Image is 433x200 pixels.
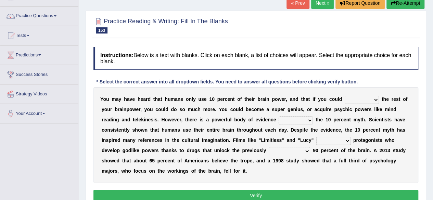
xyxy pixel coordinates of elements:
b: a [175,96,178,102]
b: r [391,96,393,102]
b: y [118,96,121,102]
b: c [102,127,104,133]
b: y [102,107,104,112]
b: c [372,117,375,122]
b: c [341,117,344,122]
a: Predictions [0,45,78,63]
b: t [161,96,162,102]
a: Practice Questions [0,6,78,24]
b: a [106,117,109,122]
b: e [118,127,121,133]
div: * Select the correct answer into all dropdown fields. You need to answer all questions before cli... [93,78,360,85]
b: t [349,117,351,122]
b: s [155,117,157,122]
b: c [349,107,352,112]
b: t [133,117,135,122]
b: u [297,107,301,112]
b: e [329,107,332,112]
b: t [244,96,246,102]
b: o [222,107,225,112]
b: n [266,96,269,102]
b: , [181,117,182,122]
b: i [326,107,327,112]
b: y [127,127,130,133]
b: d [127,117,130,122]
b: l [338,96,339,102]
b: o [237,96,240,102]
b: r [327,107,329,112]
b: d [240,107,243,112]
b: o [358,107,361,112]
b: e [336,117,339,122]
b: s [132,127,135,133]
b: i [261,117,262,122]
b: d [339,96,342,102]
b: Y [219,107,221,112]
b: e [140,96,143,102]
b: f [226,117,227,122]
a: Your Account [0,104,78,121]
b: f [406,96,408,102]
b: a [158,96,161,102]
b: u [150,107,153,112]
b: u [192,107,195,112]
b: f [251,117,253,122]
b: o [104,127,107,133]
b: s [300,107,303,112]
b: n [124,117,127,122]
b: b [246,107,249,112]
b: t [382,96,383,102]
b: m [170,96,175,102]
b: u [168,96,171,102]
b: w [168,117,171,122]
b: . [365,117,366,122]
b: d [262,117,265,122]
b: o [233,107,236,112]
b: h [303,96,306,102]
b: n [379,117,382,122]
b: s [389,117,392,122]
b: v [400,117,403,122]
b: t [124,127,126,133]
b: p [334,107,337,112]
a: Tests [0,26,78,43]
b: u [106,96,109,102]
b: s [180,96,183,102]
b: r [367,107,369,112]
b: e [135,117,137,122]
b: e [136,107,139,112]
b: e [290,107,293,112]
b: b [257,96,260,102]
b: u [323,107,326,112]
b: d [109,117,112,122]
b: n [230,96,233,102]
b: r [284,96,286,102]
b: h [362,117,365,122]
b: i [383,117,385,122]
b: Instructions: [100,52,133,58]
b: i [252,96,253,102]
b: t [233,96,235,102]
b: o [182,107,185,112]
b: n [391,107,394,112]
b: s [337,107,340,112]
b: c [271,117,273,122]
b: c [195,107,198,112]
b: s [385,117,387,122]
b: f [240,96,242,102]
b: n [121,127,124,133]
b: v [258,117,261,122]
b: l [374,107,375,112]
b: e [103,117,106,122]
b: h [138,96,141,102]
b: a [305,96,308,102]
b: t [185,117,187,122]
b: h [124,96,127,102]
b: w [217,117,221,122]
a: Success Stories [0,65,78,82]
b: o [307,107,310,112]
b: o [214,117,217,122]
b: w [278,96,281,102]
b: r [223,96,225,102]
b: 1 [326,117,328,122]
